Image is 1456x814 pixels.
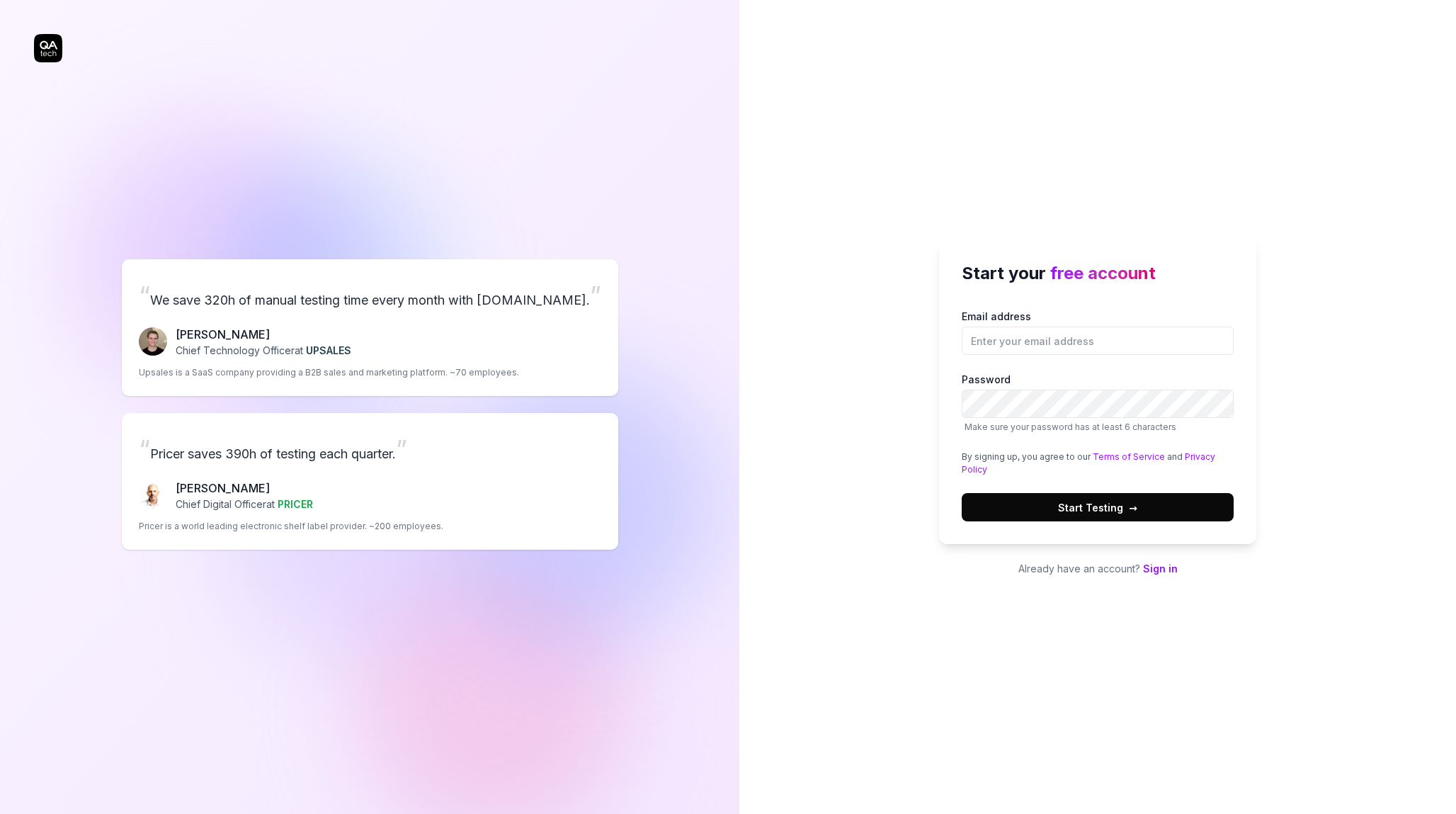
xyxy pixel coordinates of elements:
[962,372,1234,434] label: Password
[962,309,1234,355] label: Email address
[139,366,519,379] p: Upsales is a SaaS company providing a B2B sales and marketing platform. ~70 employees.
[176,480,313,497] p: [PERSON_NAME]
[122,259,618,396] a: “We save 320h of manual testing time every month with [DOMAIN_NAME].”Fredrik Seidl[PERSON_NAME]Ch...
[962,451,1234,476] div: By signing up, you agree to our and
[1143,563,1178,575] a: Sign in
[1058,500,1137,515] span: Start Testing
[122,413,618,550] a: “Pricer saves 390h of testing each quarter.”Chris Chalkitis[PERSON_NAME]Chief Digital Officerat P...
[590,280,601,311] span: ”
[139,434,150,465] span: “
[962,493,1234,521] button: Start Testing→
[139,430,601,468] p: Pricer saves 390h of testing each quarter.
[962,261,1234,286] h2: Start your
[1050,263,1156,283] span: free account
[139,520,443,533] p: Pricer is a world leading electronic shelf label provider. ~200 employees.
[396,434,407,465] span: ”
[962,327,1234,355] input: Email address
[139,481,167,509] img: Chris Chalkitis
[176,497,313,511] p: Chief Digital Officer at
[939,561,1256,576] p: Already have an account?
[139,276,601,315] p: We save 320h of manual testing time every month with [DOMAIN_NAME].
[176,326,351,343] p: [PERSON_NAME]
[139,327,167,356] img: Fredrik Seidl
[962,390,1234,418] input: PasswordMake sure your password has at least 6 characters
[306,344,351,356] span: UPSALES
[965,422,1176,432] span: Make sure your password has at least 6 characters
[1129,500,1137,515] span: →
[278,498,313,510] span: PRICER
[176,343,351,358] p: Chief Technology Officer at
[1093,451,1165,462] a: Terms of Service
[139,280,150,311] span: “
